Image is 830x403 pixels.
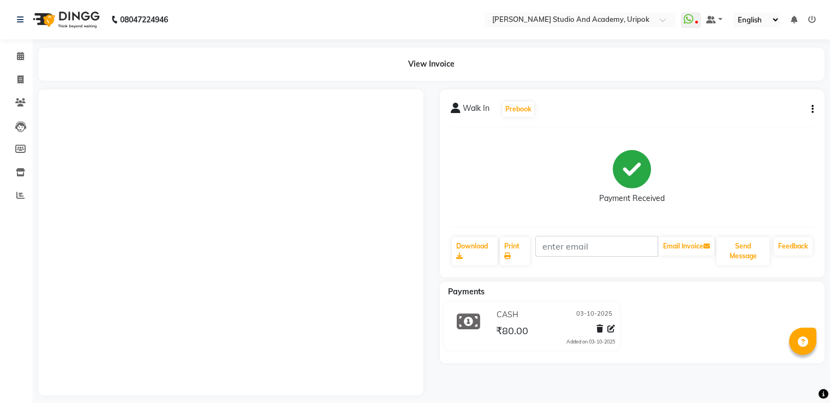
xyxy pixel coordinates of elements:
[38,48,825,81] div: View Invoice
[463,103,489,118] span: Walk In
[774,237,813,256] a: Feedback
[503,102,534,117] button: Prebook
[784,359,819,392] iframe: chat widget
[716,237,769,265] button: Send Message
[566,338,615,346] div: Added on 03-10-2025
[452,237,498,265] a: Download
[576,309,612,321] span: 03-10-2025
[28,4,103,35] img: logo
[659,237,714,256] button: Email Invoice
[500,237,530,265] a: Print
[496,324,528,340] span: ₹80.00
[599,193,665,204] div: Payment Received
[120,4,168,35] b: 08047224946
[497,309,518,321] span: CASH
[448,287,485,297] span: Payments
[535,236,658,257] input: enter email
